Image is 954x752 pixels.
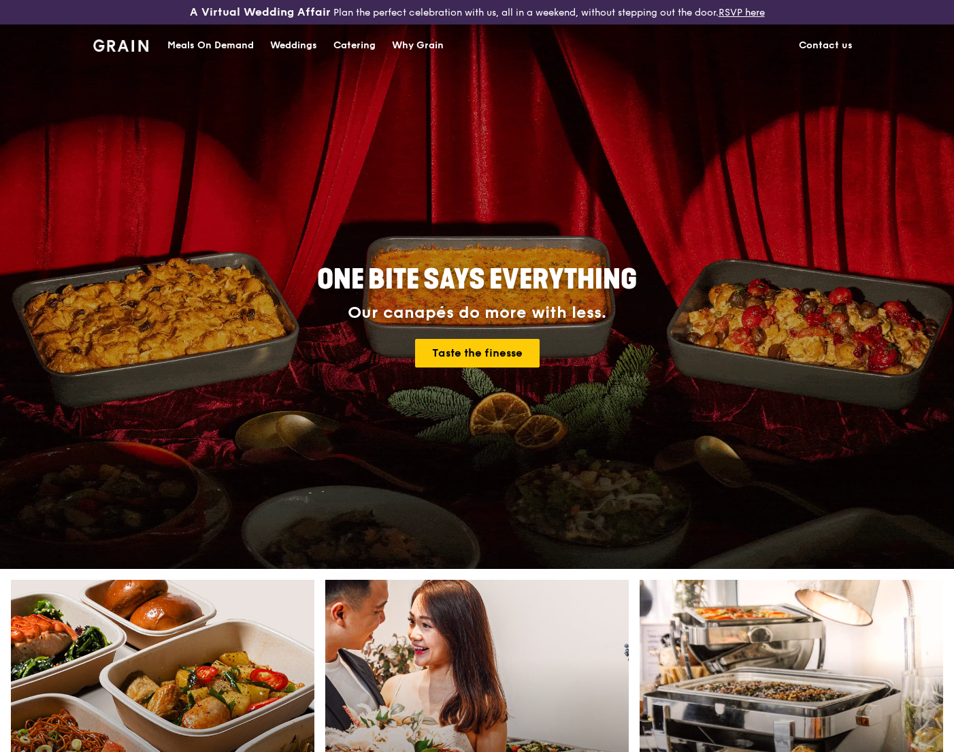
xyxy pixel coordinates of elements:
[190,5,331,19] h3: A Virtual Wedding Affair
[232,304,722,323] div: Our canapés do more with less.
[167,25,254,66] div: Meals On Demand
[791,25,861,66] a: Contact us
[262,25,325,66] a: Weddings
[415,339,540,367] a: Taste the finesse
[317,263,637,296] span: ONE BITE SAYS EVERYTHING
[159,5,795,19] div: Plan the perfect celebration with us, all in a weekend, without stepping out the door.
[93,39,148,52] img: Grain
[392,25,444,66] div: Why Grain
[333,25,376,66] div: Catering
[325,25,384,66] a: Catering
[384,25,452,66] a: Why Grain
[270,25,317,66] div: Weddings
[719,7,765,18] a: RSVP here
[93,24,148,65] a: GrainGrain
